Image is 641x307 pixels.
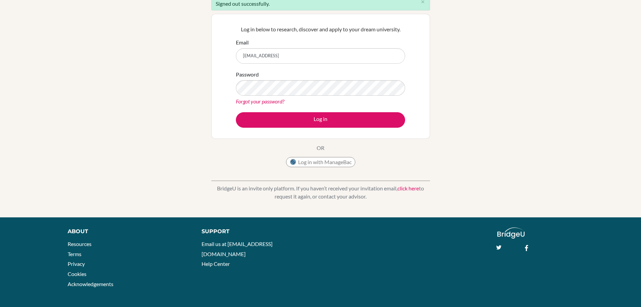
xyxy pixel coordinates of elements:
[202,260,230,267] a: Help Center
[202,241,273,257] a: Email us at [EMAIL_ADDRESS][DOMAIN_NAME]
[236,112,405,128] button: Log in
[497,227,525,239] img: logo_white@2x-f4f0deed5e89b7ecb1c2cc34c3e3d731f90f0f143d5ea2071677605dd97b5244.png
[236,70,259,79] label: Password
[202,227,313,236] div: Support
[236,98,284,104] a: Forgot your password?
[317,144,324,152] p: OR
[68,260,85,267] a: Privacy
[68,227,186,236] div: About
[68,271,86,277] a: Cookies
[68,281,113,287] a: Acknowledgements
[68,251,81,257] a: Terms
[286,157,355,167] button: Log in with ManageBac
[236,38,249,47] label: Email
[397,185,419,191] a: click here
[211,184,430,201] p: BridgeU is an invite only platform. If you haven’t received your invitation email, to request it ...
[68,241,92,247] a: Resources
[236,25,405,33] p: Log in below to research, discover and apply to your dream university.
